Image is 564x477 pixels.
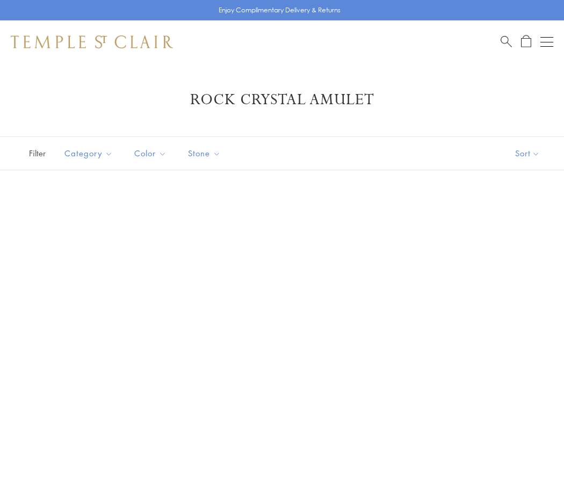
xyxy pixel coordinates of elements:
[56,141,121,165] button: Category
[491,137,564,170] button: Show sort by
[183,147,229,160] span: Stone
[27,90,537,110] h1: Rock Crystal Amulet
[540,35,553,48] button: Open navigation
[59,147,121,160] span: Category
[180,141,229,165] button: Stone
[501,35,512,48] a: Search
[129,147,175,160] span: Color
[521,35,531,48] a: Open Shopping Bag
[219,5,341,16] p: Enjoy Complimentary Delivery & Returns
[126,141,175,165] button: Color
[11,35,173,48] img: Temple St. Clair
